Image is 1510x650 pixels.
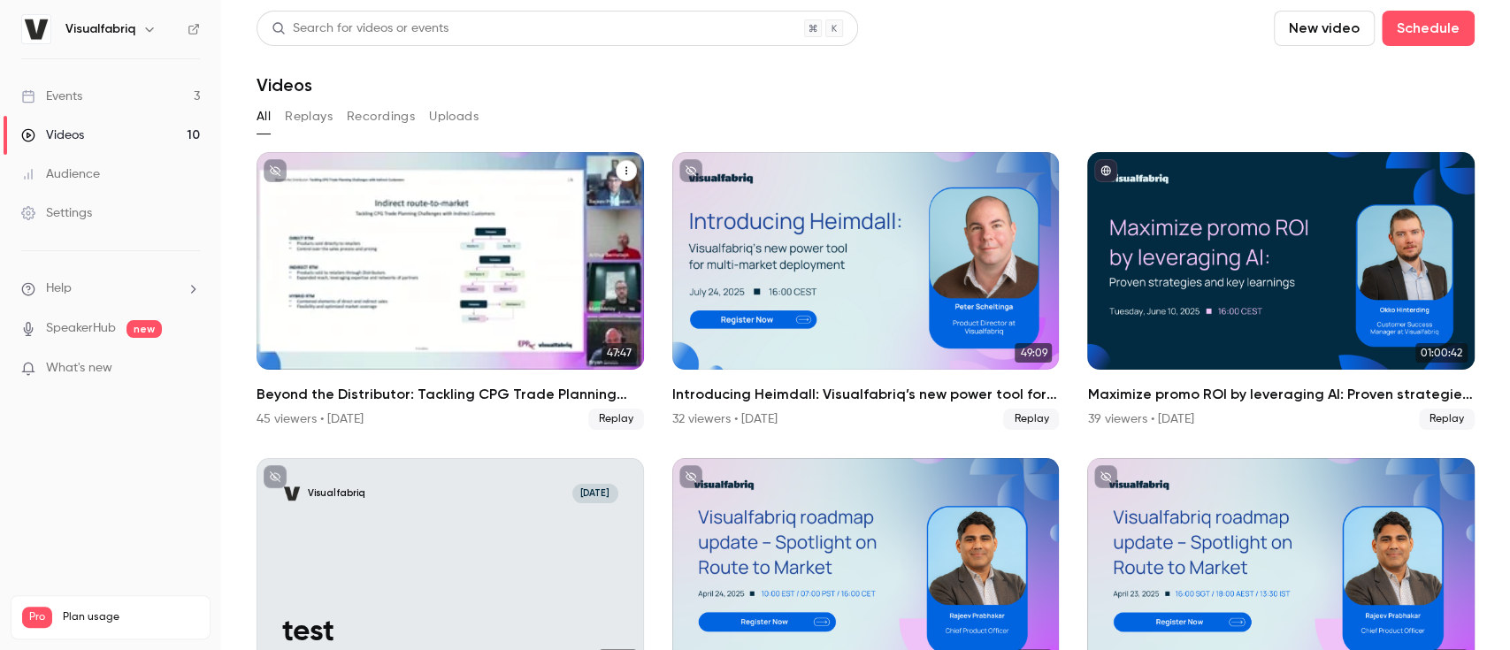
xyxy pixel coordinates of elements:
button: Uploads [429,103,479,131]
li: Maximize promo ROI by leveraging AI: Proven strategies and key learnings [1087,152,1475,430]
span: Replay [588,409,644,430]
img: test [282,484,302,503]
div: 39 viewers • [DATE] [1087,410,1193,428]
span: Pro [22,607,52,628]
button: unpublished [679,159,702,182]
div: 32 viewers • [DATE] [672,410,778,428]
span: What's new [46,359,112,378]
span: 47:47 [602,343,637,363]
a: 47:47Beyond the Distributor: Tackling CPG Trade Planning Challenges with Indirect Customers45 vie... [257,152,644,430]
h6: Visualfabriq [65,20,135,38]
span: Plan usage [63,610,199,624]
div: Settings [21,204,92,222]
button: New video [1274,11,1375,46]
span: new [126,320,162,338]
h2: Maximize promo ROI by leveraging AI: Proven strategies and key learnings [1087,384,1475,405]
div: Audience [21,165,100,183]
div: Videos [21,126,84,144]
div: Search for videos or events [272,19,448,38]
button: All [257,103,271,131]
span: [DATE] [572,484,618,503]
button: unpublished [1094,465,1117,488]
img: Visualfabriq [22,15,50,43]
h2: Introducing Heimdall: Visualfabriq’s new power tool for multi-market deployment [672,384,1060,405]
a: 01:00:42Maximize promo ROI by leveraging AI: Proven strategies and key learnings39 viewers • [DAT... [1087,152,1475,430]
a: SpeakerHub [46,319,116,338]
section: Videos [257,11,1475,639]
div: Events [21,88,82,105]
li: Introducing Heimdall: Visualfabriq’s new power tool for multi-market deployment [672,152,1060,430]
button: Recordings [347,103,415,131]
p: Visualfabriq [308,487,365,501]
button: published [1094,159,1117,182]
button: Replays [285,103,333,131]
span: Replay [1419,409,1475,430]
button: unpublished [679,465,702,488]
h1: Videos [257,74,312,96]
span: Help [46,279,72,298]
div: 45 viewers • [DATE] [257,410,364,428]
span: 01:00:42 [1415,343,1468,363]
p: test [282,616,618,650]
a: 49:09Introducing Heimdall: Visualfabriq’s new power tool for multi-market deployment32 viewers • ... [672,152,1060,430]
button: unpublished [264,159,287,182]
button: unpublished [264,465,287,488]
li: Beyond the Distributor: Tackling CPG Trade Planning Challenges with Indirect Customers [257,152,644,430]
li: help-dropdown-opener [21,279,200,298]
span: Replay [1003,409,1059,430]
iframe: Noticeable Trigger [179,361,200,377]
button: Schedule [1382,11,1475,46]
h2: Beyond the Distributor: Tackling CPG Trade Planning Challenges with Indirect Customers [257,384,644,405]
span: 49:09 [1015,343,1052,363]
